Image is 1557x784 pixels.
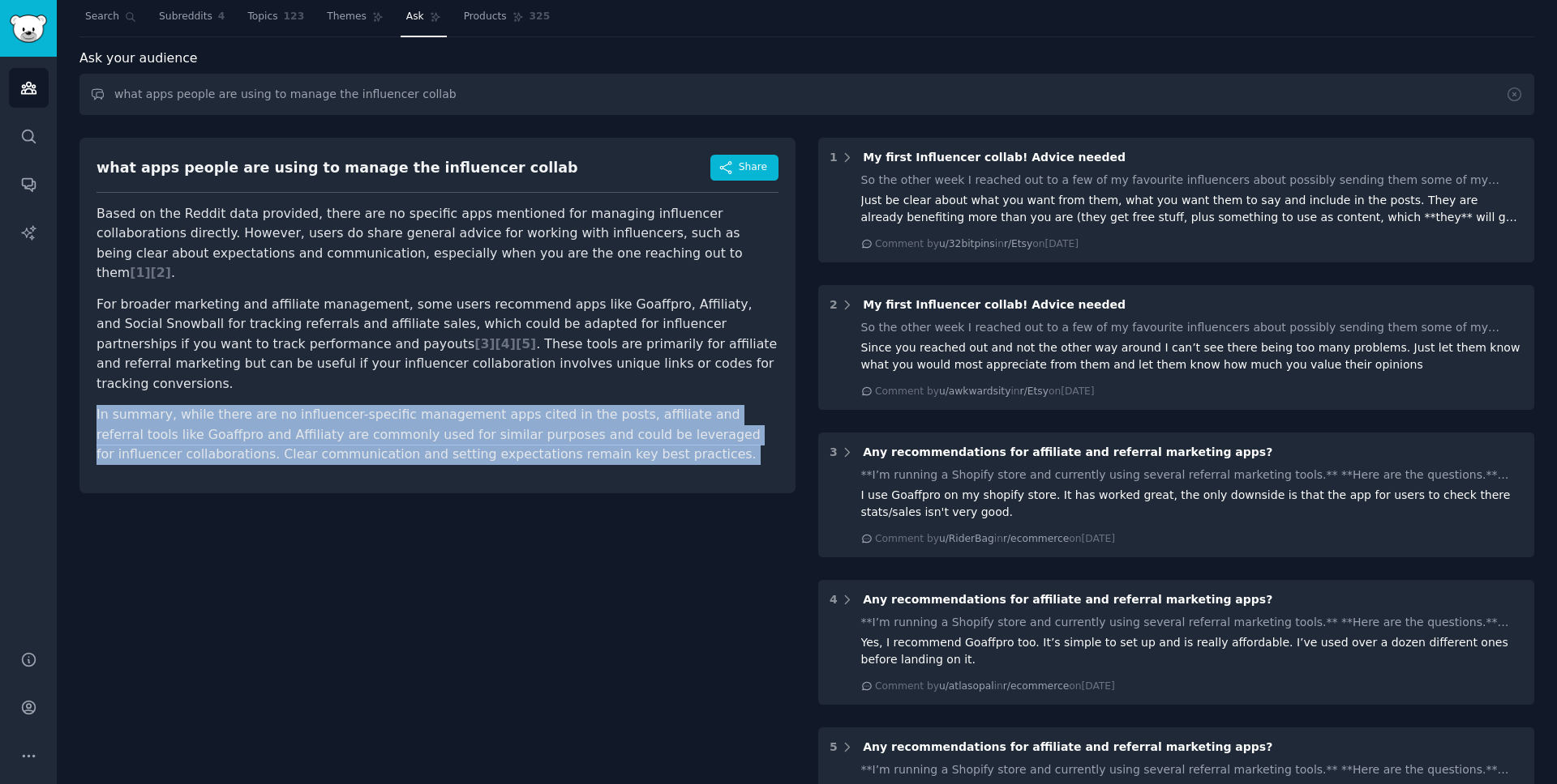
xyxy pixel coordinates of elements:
[247,10,277,24] span: Topics
[495,336,516,352] span: [ 4 ]
[321,4,389,37] a: Themes
[875,385,1095,399] div: Comment by in on [DATE]
[159,10,212,24] span: Subreddits
[153,4,230,37] a: Subreddits4
[861,761,1524,778] div: **I’m running a Shopify store and currently using several referral marketing tools.** **Here are ...
[939,238,995,249] span: u/32bitpins
[1020,386,1049,397] span: r/Etsy
[875,532,1115,547] div: Comment by in on [DATE]
[863,298,1126,311] span: My first Influencer collab! Advice needed
[863,740,1272,753] span: Any recommendations for affiliate and referral marketing apps?
[406,10,424,24] span: Ask
[939,386,1010,397] span: u/awkwardsity
[10,15,47,43] img: GummySearch logo
[401,4,447,37] a: Ask
[830,591,838,608] div: 4
[97,405,778,465] p: In summary, while there are no influencer-specific management apps cited in the posts, affiliate ...
[861,319,1524,336] div: So the other week I reached out to a few of my favourite influencers about possibly sending them ...
[875,237,1079,252] div: Comment by in on [DATE]
[130,265,150,280] span: [ 1 ]
[861,614,1524,631] div: **I’m running a Shopify store and currently using several referral marketing tools.** **Here are ...
[861,467,1524,484] div: **I’m running a Shopify store and currently using several referral marketing tools.** **Here are ...
[79,4,142,37] a: Search
[97,158,578,178] div: what apps people are using to manage the influencer collab
[218,10,225,24] span: 4
[516,336,536,352] span: [ 5 ]
[1003,533,1069,544] span: r/ecommerce
[151,265,171,280] span: [ 2 ]
[861,487,1524,521] div: I use Goaffpro on my shopify store. It has worked great, the only downside is that the app for us...
[530,10,551,24] span: 325
[863,445,1272,458] span: Any recommendations for affiliate and referral marketing apps?
[875,680,1115,694] div: Comment by in on [DATE]
[830,149,838,166] div: 1
[861,172,1524,189] div: So the other week I reached out to a few of my favourite influencers about possibly sending them ...
[474,336,495,352] span: [ 3 ]
[79,49,198,69] span: Ask your audience
[939,533,994,544] span: u/RiderBag
[97,295,778,394] p: For broader marketing and affiliate management, some users recommend apps like Goaffpro, Affiliat...
[710,155,778,181] button: Share
[830,444,838,461] div: 3
[85,10,119,24] span: Search
[327,10,367,24] span: Themes
[863,151,1126,164] span: My first Influencer collab! Advice needed
[242,4,310,37] a: Topics123
[863,593,1272,606] span: Any recommendations for affiliate and referral marketing apps?
[458,4,555,37] a: Products325
[830,739,838,756] div: 5
[939,680,994,692] span: u/atlasopal
[1003,680,1069,692] span: r/ecommerce
[97,204,778,283] p: Based on the Reddit data provided, there are no specific apps mentioned for managing influencer c...
[284,10,305,24] span: 123
[861,192,1524,226] div: Just be clear about what you want from them, what you want them to say and include in the posts. ...
[464,10,507,24] span: Products
[739,160,767,175] span: Share
[1004,238,1032,249] span: r/Etsy
[79,74,1534,115] input: Ask this audience a question...
[861,339,1524,373] div: Since you reached out and not the other way around I can’t see there being too many problems. Jus...
[830,296,838,313] div: 2
[861,634,1524,668] div: Yes, I recommend Goaffpro too. It’s simple to set up and is really affordable. I’ve used over a d...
